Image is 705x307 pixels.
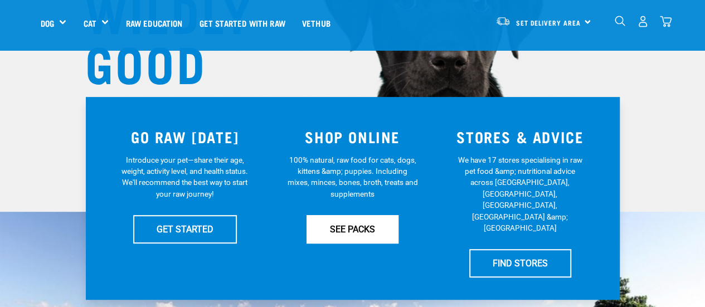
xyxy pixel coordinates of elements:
a: GET STARTED [133,215,237,243]
a: SEE PACKS [307,215,398,243]
a: Raw Education [117,1,191,45]
h3: STORES & ADVICE [443,128,597,145]
p: Introduce your pet—share their age, weight, activity level, and health status. We'll recommend th... [119,154,250,200]
h3: GO RAW [DATE] [108,128,262,145]
p: 100% natural, raw food for cats, dogs, kittens &amp; puppies. Including mixes, minces, bones, bro... [287,154,418,200]
img: van-moving.png [495,16,510,26]
a: Vethub [294,1,339,45]
a: Cat [83,17,96,30]
img: user.png [637,16,649,27]
img: home-icon-1@2x.png [615,16,625,26]
h3: SHOP ONLINE [275,128,430,145]
a: Dog [41,17,54,30]
a: FIND STORES [469,249,571,277]
p: We have 17 stores specialising in raw pet food &amp; nutritional advice across [GEOGRAPHIC_DATA],... [455,154,586,234]
img: home-icon@2x.png [660,16,672,27]
a: Get started with Raw [191,1,294,45]
span: Set Delivery Area [516,21,581,25]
